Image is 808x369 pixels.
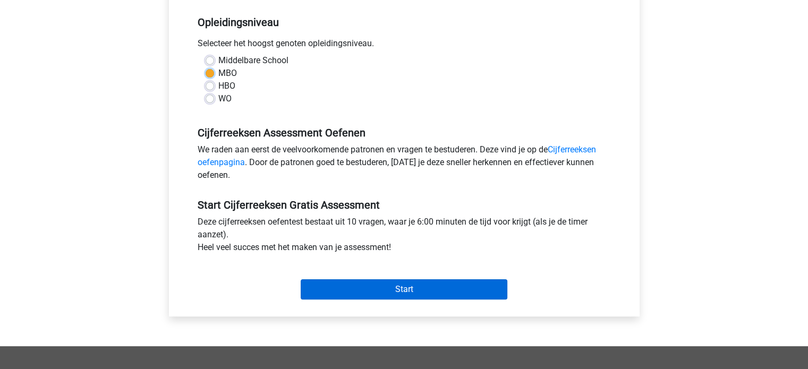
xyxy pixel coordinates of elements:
h5: Cijferreeksen Assessment Oefenen [198,126,611,139]
div: Selecteer het hoogst genoten opleidingsniveau. [190,37,619,54]
label: Middelbare School [218,54,288,67]
label: HBO [218,80,235,92]
h5: Opleidingsniveau [198,12,611,33]
div: Deze cijferreeksen oefentest bestaat uit 10 vragen, waar je 6:00 minuten de tijd voor krijgt (als... [190,216,619,258]
input: Start [301,279,507,299]
label: WO [218,92,232,105]
label: MBO [218,67,237,80]
div: We raden aan eerst de veelvoorkomende patronen en vragen te bestuderen. Deze vind je op de . Door... [190,143,619,186]
h5: Start Cijferreeksen Gratis Assessment [198,199,611,211]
